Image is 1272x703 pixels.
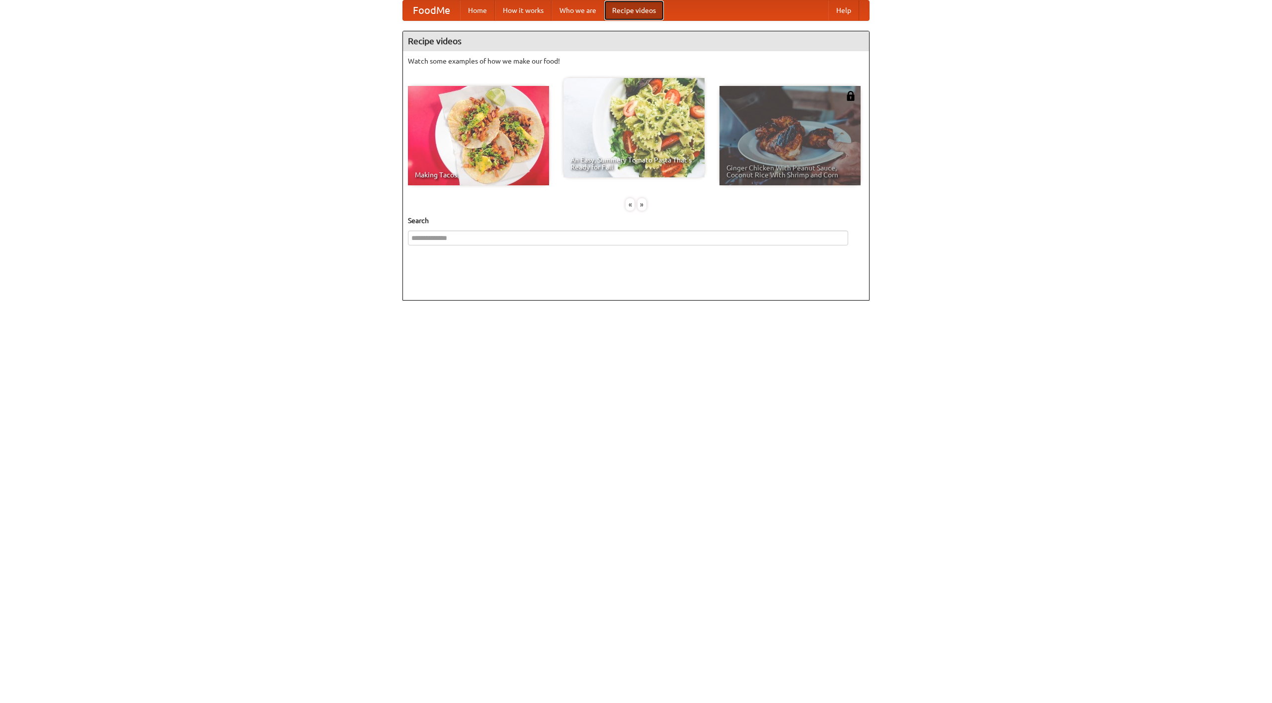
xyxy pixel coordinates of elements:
h4: Recipe videos [403,31,869,51]
span: Making Tacos [415,171,542,178]
a: Recipe videos [604,0,664,20]
a: Who we are [552,0,604,20]
a: Help [828,0,859,20]
img: 483408.png [846,91,856,101]
a: FoodMe [403,0,460,20]
div: « [626,198,635,211]
p: Watch some examples of how we make our food! [408,56,864,66]
a: An Easy, Summery Tomato Pasta That's Ready for Fall [563,78,705,177]
span: An Easy, Summery Tomato Pasta That's Ready for Fall [570,156,698,170]
div: » [637,198,646,211]
a: Home [460,0,495,20]
a: How it works [495,0,552,20]
a: Making Tacos [408,86,549,185]
h5: Search [408,216,864,226]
